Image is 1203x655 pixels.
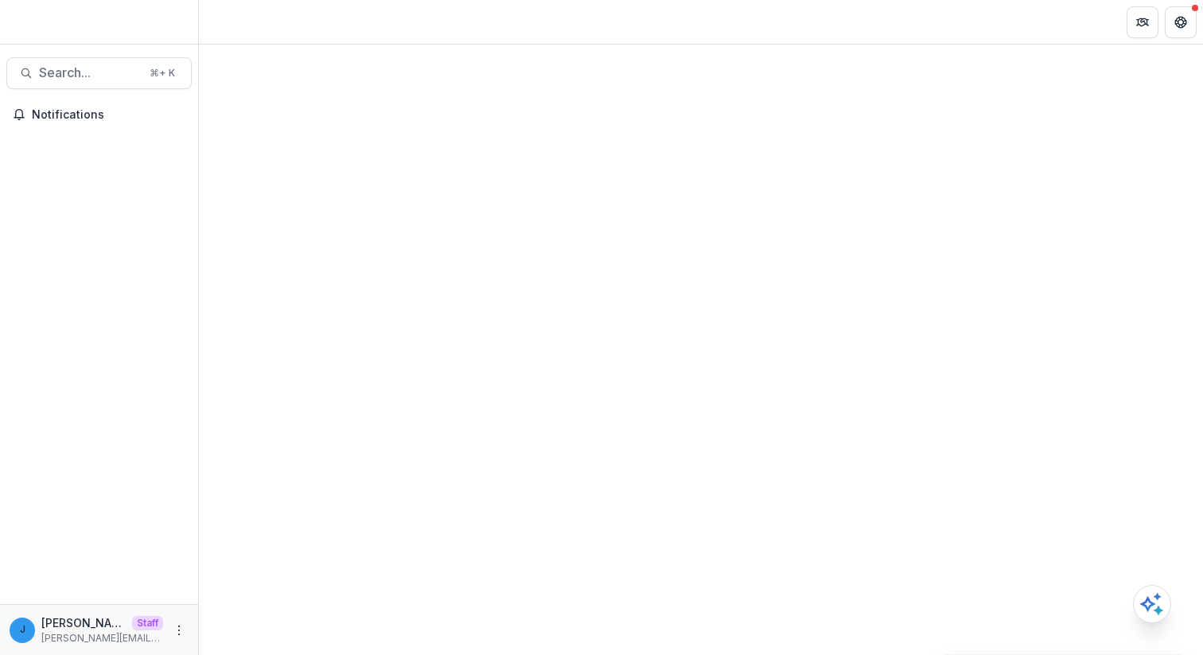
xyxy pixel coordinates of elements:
[1133,585,1171,623] button: Open AI Assistant
[169,621,189,640] button: More
[41,631,163,645] p: [PERSON_NAME][EMAIL_ADDRESS][DOMAIN_NAME]
[132,616,163,630] p: Staff
[146,64,178,82] div: ⌘ + K
[41,614,126,631] p: [PERSON_NAME][EMAIL_ADDRESS][DOMAIN_NAME]
[32,108,185,122] span: Notifications
[1165,6,1197,38] button: Get Help
[20,625,25,635] div: jonah@trytemelio.com
[6,57,192,89] button: Search...
[6,102,192,127] button: Notifications
[1127,6,1158,38] button: Partners
[39,65,140,80] span: Search...
[205,10,273,33] nav: breadcrumb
